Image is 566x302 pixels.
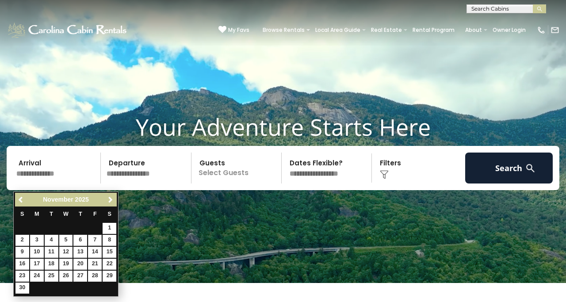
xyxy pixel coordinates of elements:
[488,24,530,36] a: Owner Login
[218,26,249,34] a: My Favs
[73,247,87,258] a: 13
[93,211,97,217] span: Friday
[73,259,87,270] a: 20
[194,153,281,183] p: Select Guests
[50,211,53,217] span: Tuesday
[34,211,39,217] span: Monday
[30,259,44,270] a: 17
[88,259,102,270] a: 21
[408,24,459,36] a: Rental Program
[63,211,69,217] span: Wednesday
[258,24,309,36] a: Browse Rentals
[15,271,29,282] a: 23
[15,283,29,294] a: 30
[367,24,406,36] a: Real Estate
[228,26,249,34] span: My Favs
[75,196,89,203] span: 2025
[88,247,102,258] a: 14
[107,196,114,203] span: Next
[7,113,559,141] h1: Your Adventure Starts Here
[73,271,87,282] a: 27
[103,259,116,270] a: 22
[537,26,546,34] img: phone-regular-white.png
[105,194,116,205] a: Next
[30,235,44,246] a: 3
[551,26,559,34] img: mail-regular-white.png
[43,196,73,203] span: November
[18,196,25,203] span: Previous
[45,247,58,258] a: 11
[108,211,111,217] span: Saturday
[59,259,73,270] a: 19
[59,271,73,282] a: 26
[465,153,553,183] button: Search
[103,271,116,282] a: 29
[45,271,58,282] a: 25
[15,247,29,258] a: 9
[103,247,116,258] a: 15
[525,163,536,174] img: search-regular-white.png
[15,235,29,246] a: 2
[88,271,102,282] a: 28
[30,271,44,282] a: 24
[103,235,116,246] a: 8
[380,170,389,179] img: filter--v1.png
[59,247,73,258] a: 12
[103,223,116,234] a: 1
[311,24,365,36] a: Local Area Guide
[45,259,58,270] a: 18
[59,235,73,246] a: 5
[79,211,82,217] span: Thursday
[7,21,129,39] img: White-1-1-2.png
[73,235,87,246] a: 6
[20,211,24,217] span: Sunday
[461,24,486,36] a: About
[45,235,58,246] a: 4
[16,194,27,205] a: Previous
[30,247,44,258] a: 10
[88,235,102,246] a: 7
[15,259,29,270] a: 16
